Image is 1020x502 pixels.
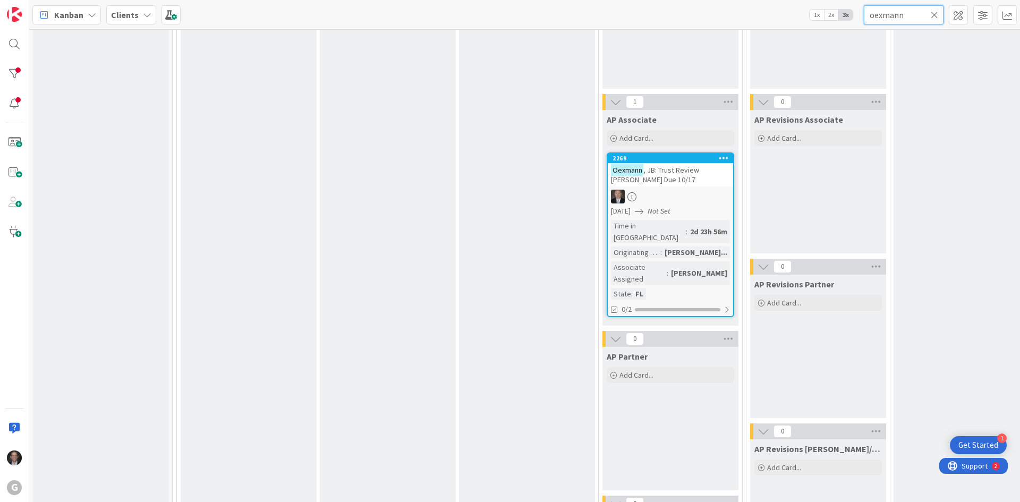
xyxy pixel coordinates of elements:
span: AP Revisions Brad/Jonas [754,444,882,454]
div: BG [608,190,733,203]
input: Quick Filter... [864,5,943,24]
span: 0 [626,333,644,345]
span: 0/2 [622,304,632,315]
div: 2 [55,4,58,13]
div: Originating Attorney [611,246,660,258]
div: 1 [997,433,1007,443]
span: : [667,267,668,279]
div: [PERSON_NAME]... [662,246,730,258]
div: [PERSON_NAME] [668,267,730,279]
img: JT [7,450,22,465]
img: Visit kanbanzone.com [7,7,22,22]
span: 0 [773,260,792,273]
span: 1 [626,96,644,108]
b: Clients [111,10,139,20]
span: 1x [810,10,824,20]
span: Add Card... [619,370,653,380]
span: : [660,246,662,258]
div: 2269Oexmann, JB: Trust Review [PERSON_NAME] Due 10/17 [608,154,733,186]
div: 2269 [613,155,733,162]
div: Time in [GEOGRAPHIC_DATA] [611,220,686,243]
span: Kanban [54,8,83,21]
div: Open Get Started checklist, remaining modules: 1 [950,436,1007,454]
mark: Oexmann [611,164,643,176]
span: 2x [824,10,838,20]
div: 2d 23h 56m [687,226,730,237]
div: FL [633,288,646,300]
span: Add Card... [619,133,653,143]
div: G [7,480,22,495]
span: 0 [773,425,792,438]
div: Associate Assigned [611,261,667,285]
span: AP Partner [607,351,648,362]
span: [DATE] [611,206,631,217]
img: BG [611,190,625,203]
span: 0 [773,96,792,108]
span: Add Card... [767,298,801,308]
span: AP Revisions Partner [754,279,834,290]
span: AP Revisions Associate [754,114,843,125]
span: 3x [838,10,853,20]
span: : [631,288,633,300]
span: Support [22,2,48,14]
span: : [686,226,687,237]
span: AP Associate [607,114,657,125]
span: , JB: Trust Review [PERSON_NAME] Due 10/17 [611,165,699,184]
div: Get Started [958,440,998,450]
span: Add Card... [767,133,801,143]
span: Add Card... [767,463,801,472]
div: State [611,288,631,300]
i: Not Set [648,206,670,216]
div: 2269 [608,154,733,163]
